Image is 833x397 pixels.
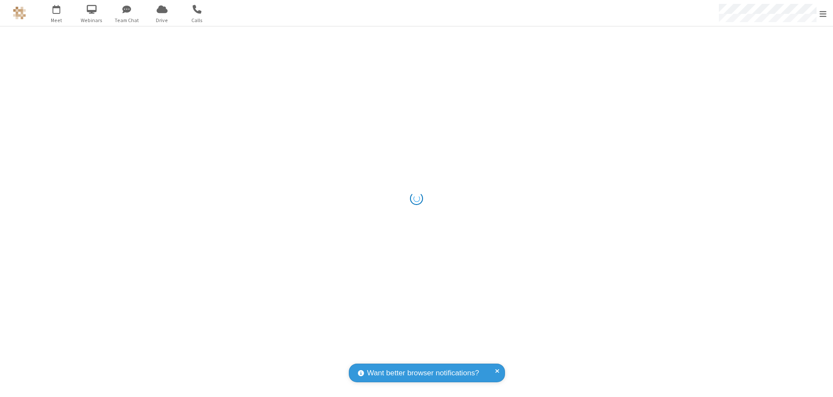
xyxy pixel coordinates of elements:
[181,16,213,24] span: Calls
[111,16,143,24] span: Team Chat
[75,16,108,24] span: Webinars
[146,16,178,24] span: Drive
[40,16,73,24] span: Meet
[13,7,26,20] img: QA Selenium DO NOT DELETE OR CHANGE
[367,368,479,379] span: Want better browser notifications?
